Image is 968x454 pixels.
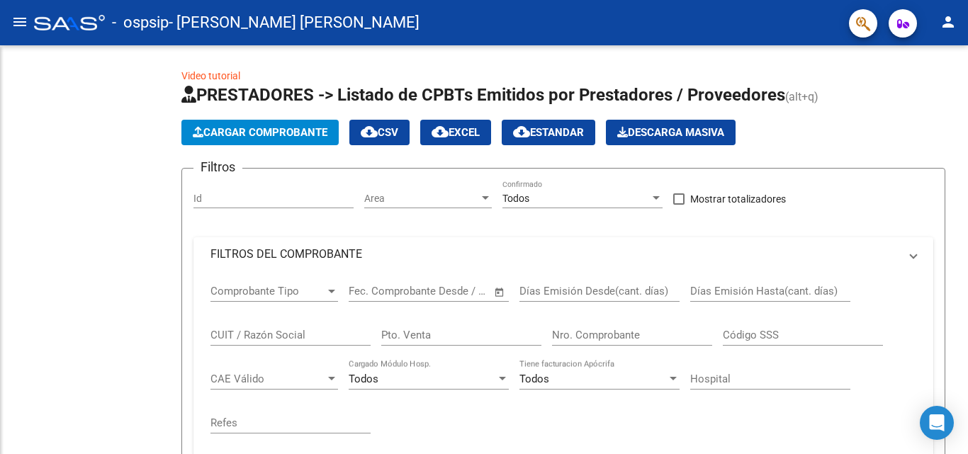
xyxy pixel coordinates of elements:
[617,126,724,139] span: Descarga Masiva
[169,7,420,38] span: - [PERSON_NAME] [PERSON_NAME]
[513,123,530,140] mat-icon: cloud_download
[364,193,479,205] span: Area
[361,126,398,139] span: CSV
[432,126,480,139] span: EXCEL
[349,373,378,385] span: Todos
[11,13,28,30] mat-icon: menu
[513,126,584,139] span: Estandar
[502,193,529,204] span: Todos
[606,120,736,145] button: Descarga Masiva
[181,70,240,81] a: Video tutorial
[492,284,508,300] button: Open calendar
[407,285,476,297] input: End date
[193,157,242,177] h3: Filtros
[432,123,449,140] mat-icon: cloud_download
[181,85,785,105] span: PRESTADORES -> Listado de CPBTs Emitidos por Prestadores / Proveedores
[690,191,786,208] span: Mostrar totalizadores
[112,7,169,38] span: - ospsip
[210,373,325,385] span: CAE Válido
[420,120,491,145] button: EXCEL
[193,237,933,271] mat-expansion-panel-header: FILTROS DEL COMPROBANTE
[606,120,736,145] app-download-masive: Descarga masiva de comprobantes (adjuntos)
[193,126,327,139] span: Cargar Comprobante
[940,13,957,30] mat-icon: person
[920,406,954,440] div: Open Intercom Messenger
[785,90,818,103] span: (alt+q)
[181,120,339,145] button: Cargar Comprobante
[502,120,595,145] button: Estandar
[210,285,325,297] span: Comprobante Tipo
[349,120,410,145] button: CSV
[519,373,549,385] span: Todos
[349,285,395,297] input: Start date
[361,123,378,140] mat-icon: cloud_download
[210,246,899,262] mat-panel-title: FILTROS DEL COMPROBANTE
